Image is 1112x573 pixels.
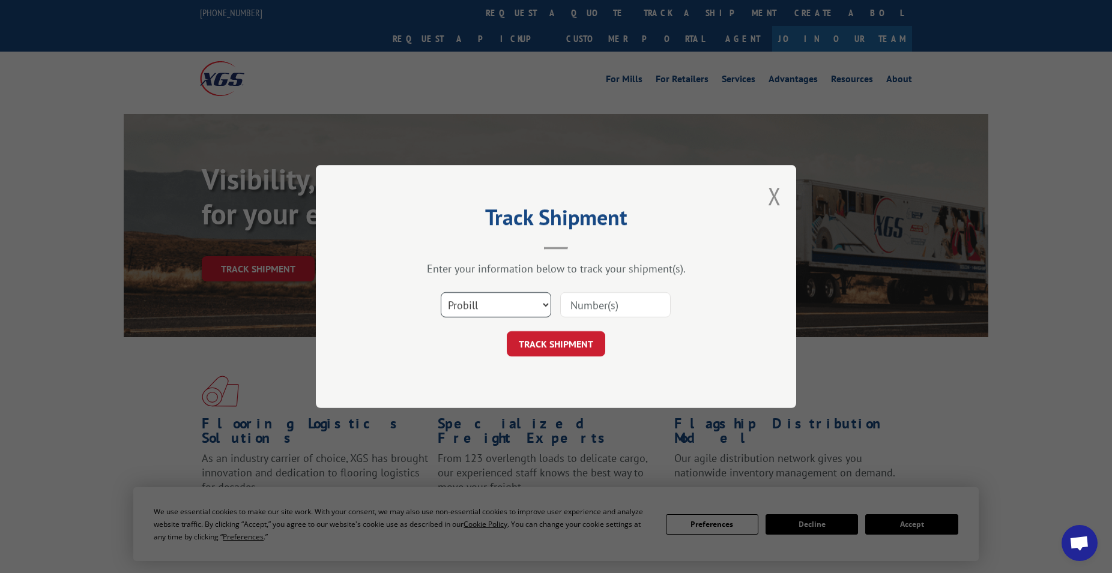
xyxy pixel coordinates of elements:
button: Close modal [768,180,781,212]
div: Enter your information below to track your shipment(s). [376,262,736,275]
h2: Track Shipment [376,209,736,232]
div: Open chat [1062,525,1098,561]
button: TRACK SHIPMENT [507,331,605,356]
input: Number(s) [560,292,671,317]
